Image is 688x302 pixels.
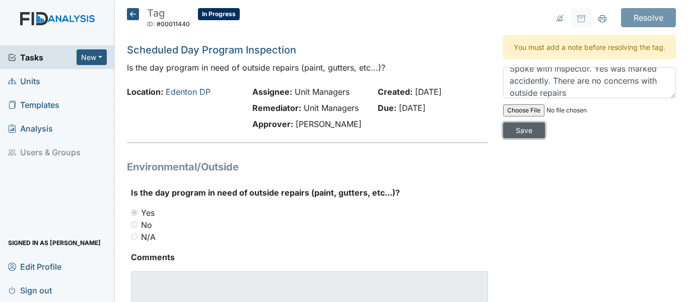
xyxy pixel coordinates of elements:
[8,73,40,89] span: Units
[503,35,676,59] div: You must add a note before resolving the tag.
[8,97,59,112] span: Templates
[131,209,137,216] input: Yes
[378,87,412,97] strong: Created:
[399,103,426,113] span: [DATE]
[503,123,545,138] input: Save
[295,87,350,97] span: Unit Managers
[131,233,137,240] input: N/A
[252,87,292,97] strong: Assignee:
[141,219,152,231] label: No
[8,235,101,251] span: Signed in as [PERSON_NAME]
[131,251,488,263] strong: Comments
[127,44,296,56] a: Scheduled Day Program Inspection
[252,119,293,129] strong: Approver:
[141,231,156,243] label: N/A
[198,8,240,20] span: In Progress
[8,51,77,64] a: Tasks
[127,87,163,97] strong: Location:
[127,159,488,174] h1: Environmental/Outside
[147,20,155,28] span: ID:
[157,20,190,28] span: #00011440
[304,103,359,113] span: Unit Managers
[621,8,676,27] input: Resolve
[296,119,362,129] span: [PERSON_NAME]
[127,62,488,74] p: Is the day program in need of outside repairs (paint, gutters, etc...)?
[8,282,52,298] span: Sign out
[378,103,396,113] strong: Due:
[147,7,165,19] span: Tag
[252,103,301,113] strong: Remediator:
[166,87,211,97] a: Edenton DP
[131,221,137,228] input: No
[8,259,61,274] span: Edit Profile
[8,120,53,136] span: Analysis
[141,207,155,219] label: Yes
[77,49,107,65] button: New
[415,87,442,97] span: [DATE]
[131,187,400,199] label: Is the day program in need of outside repairs (paint, gutters, etc...)?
